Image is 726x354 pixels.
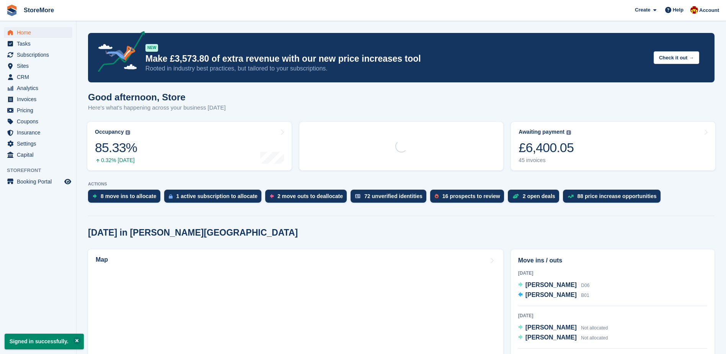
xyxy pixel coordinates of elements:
a: [PERSON_NAME] Not allocated [518,333,608,343]
p: Here's what's happening across your business [DATE] [88,103,226,112]
h1: Good afternoon, Store [88,92,226,102]
span: Tasks [17,38,63,49]
span: [PERSON_NAME] [525,282,577,288]
p: Make £3,573.80 of extra revenue with our new price increases tool [145,53,648,64]
a: menu [4,27,72,38]
div: 88 price increase opportunities [578,193,657,199]
a: Awaiting payment £6,400.05 45 invoices [511,122,715,170]
a: [PERSON_NAME] D06 [518,280,590,290]
span: Create [635,6,650,14]
h2: Map [96,256,108,263]
a: 72 unverified identities [351,190,430,206]
a: menu [4,49,72,60]
img: Store More Team [690,6,698,14]
span: Insurance [17,127,63,138]
span: Account [699,7,719,14]
span: Booking Portal [17,176,63,187]
span: [PERSON_NAME] [525,292,577,298]
p: Rooted in industry best practices, but tailored to your subscriptions. [145,64,648,73]
a: 88 price increase opportunities [563,190,664,206]
a: menu [4,105,72,116]
img: move_ins_to_allocate_icon-fdf77a2bb77ea45bf5b3d319d69a93e2d87916cf1d5bf7949dd705db3b84f3ca.svg [93,194,97,198]
a: 16 prospects to review [430,190,508,206]
a: 2 move outs to deallocate [265,190,351,206]
img: active_subscription_to_allocate_icon-d502201f5373d7db506a760aba3b589e785aa758c864c3986d89f69b8ff3... [169,194,173,199]
a: menu [4,138,72,149]
a: [PERSON_NAME] B01 [518,290,589,300]
h2: Move ins / outs [518,256,707,265]
span: Settings [17,138,63,149]
span: Subscriptions [17,49,63,60]
button: Check it out → [654,51,699,64]
span: Home [17,27,63,38]
a: Occupancy 85.33% 0.32% [DATE] [87,122,292,170]
a: menu [4,94,72,105]
a: menu [4,61,72,71]
span: Coupons [17,116,63,127]
img: price-adjustments-announcement-icon-8257ccfd72463d97f412b2fc003d46551f7dbcb40ab6d574587a9cd5c0d94... [91,31,145,75]
a: menu [4,38,72,49]
span: Help [673,6,684,14]
div: 1 active subscription to allocate [176,193,258,199]
a: 8 move ins to allocate [88,190,164,206]
a: Preview store [63,177,72,186]
div: NEW [145,44,158,52]
p: ACTIONS [88,182,715,187]
img: prospect-51fa495bee0391a8d652442698ab0144808aea92771e9ea1ae160a38d050c398.svg [435,194,439,198]
div: 16 prospects to review [442,193,500,199]
span: Analytics [17,83,63,93]
span: Pricing [17,105,63,116]
div: [DATE] [518,312,707,319]
div: 72 unverified identities [364,193,423,199]
span: Capital [17,149,63,160]
a: 1 active subscription to allocate [164,190,265,206]
div: £6,400.05 [519,140,574,156]
a: StoreMore [21,4,57,16]
div: Occupancy [95,129,124,135]
div: 85.33% [95,140,137,156]
a: menu [4,72,72,82]
img: icon-info-grey-7440780725fd019a000dd9b08b2336e03edf1995a4989e88bcd33f0948082b44.svg [566,130,571,135]
span: Sites [17,61,63,71]
div: Awaiting payment [519,129,564,135]
span: B01 [581,293,589,298]
div: 0.32% [DATE] [95,157,137,164]
img: stora-icon-8386f47178a22dfd0bd8f6a31ec36ba5ce8667c1dd55bd0f319d3a0aa187defe.svg [6,5,18,16]
img: verify_identity-adf6edd0f0f0b5bbfe63781bf79b02c33cf7c696d77639b501bdc392416b5a36.svg [355,194,361,198]
span: CRM [17,72,63,82]
h2: [DATE] in [PERSON_NAME][GEOGRAPHIC_DATA] [88,228,298,238]
span: [PERSON_NAME] [525,334,577,341]
span: Not allocated [581,335,608,341]
a: menu [4,116,72,127]
span: D06 [581,283,589,288]
a: [PERSON_NAME] Not allocated [518,323,608,333]
span: Invoices [17,94,63,105]
div: [DATE] [518,270,707,277]
div: 8 move ins to allocate [101,193,157,199]
span: Storefront [7,167,76,174]
a: 2 open deals [508,190,563,206]
span: [PERSON_NAME] [525,324,577,331]
div: 2 open deals [523,193,555,199]
img: price_increase_opportunities-93ffe204e8149a01c8c9dc8f82e8f89637d9d84a8eef4429ea346261dce0b2c0.svg [568,195,574,198]
img: move_outs_to_deallocate_icon-f764333ba52eb49d3ac5e1228854f67142a1ed5810a6f6cc68b1a99e826820c5.svg [270,194,274,198]
a: menu [4,127,72,138]
a: menu [4,83,72,93]
img: deal-1b604bf984904fb50ccaf53a9ad4b4a5d6e5aea283cecdc64d6e3604feb123c2.svg [512,193,519,199]
a: menu [4,176,72,187]
div: 45 invoices [519,157,574,164]
div: 2 move outs to deallocate [277,193,343,199]
a: menu [4,149,72,160]
span: Not allocated [581,325,608,331]
p: Signed in successfully. [5,334,84,349]
img: icon-info-grey-7440780725fd019a000dd9b08b2336e03edf1995a4989e88bcd33f0948082b44.svg [126,130,130,135]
